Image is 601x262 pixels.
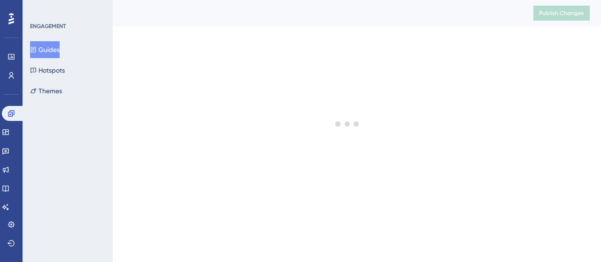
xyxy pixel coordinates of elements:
[30,82,62,99] button: Themes
[30,22,66,30] div: ENGAGEMENT
[30,41,60,58] button: Guides
[533,6,590,21] button: Publish Changes
[539,9,584,17] span: Publish Changes
[30,62,65,79] button: Hotspots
